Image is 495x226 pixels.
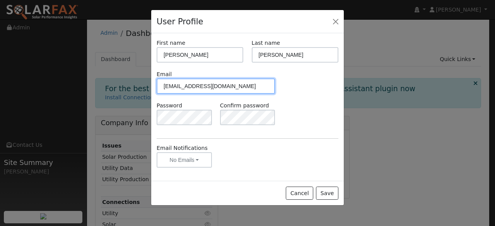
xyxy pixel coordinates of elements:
button: No Emails [157,152,212,168]
button: Cancel [286,187,313,200]
label: Confirm password [220,102,269,110]
label: Email [157,70,172,78]
h4: User Profile [157,15,203,28]
label: Password [157,102,182,110]
label: Email Notifications [157,144,208,152]
button: Close [330,16,341,27]
button: Save [316,187,338,200]
label: Last name [252,39,280,47]
label: First name [157,39,185,47]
